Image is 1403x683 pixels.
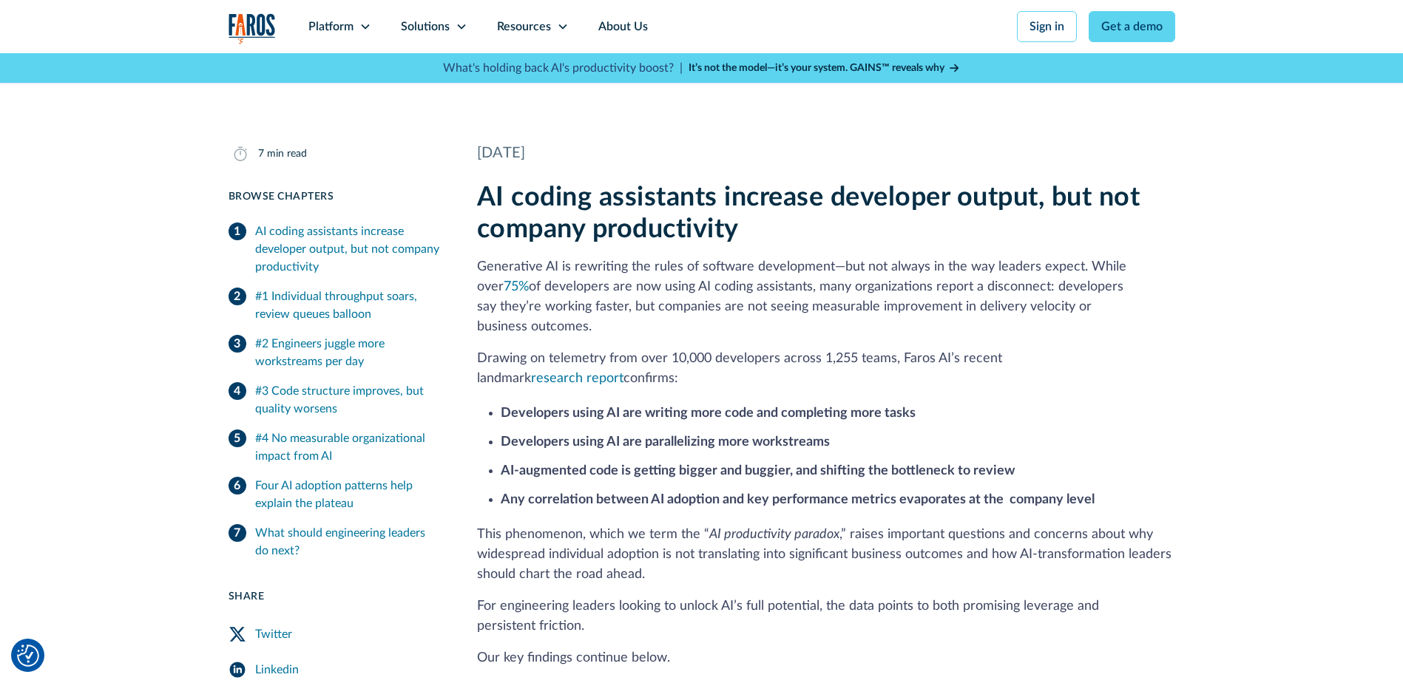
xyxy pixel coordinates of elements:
a: #3 Code structure improves, but quality worsens [229,376,442,424]
p: Generative AI is rewriting the rules of software development—but not always in the way leaders ex... [477,257,1175,337]
button: Cookie Settings [17,645,39,667]
a: What should engineering leaders do next? [229,518,442,565]
div: Resources [497,18,551,35]
p: What's holding back AI's productivity boost? | [443,59,683,77]
div: #1 Individual throughput soars, review queues balloon [255,288,442,323]
div: 7 [258,146,264,162]
a: #2 Engineers juggle more workstreams per day [229,329,442,376]
a: Four AI adoption patterns help explain the plateau [229,471,442,518]
a: AI coding assistants increase developer output, but not company productivity [229,217,442,282]
div: #4 No measurable organizational impact from AI [255,429,442,465]
div: [DATE] [477,142,1175,164]
div: Platform [308,18,354,35]
div: Solutions [401,18,450,35]
img: Revisit consent button [17,645,39,667]
div: #3 Code structure improves, but quality worsens [255,382,442,418]
strong: It’s not the model—it’s your system. GAINS™ reveals why [689,63,944,73]
a: It’s not the model—it’s your system. GAINS™ reveals why [689,61,961,76]
div: What should engineering leaders do next? [255,524,442,560]
img: Logo of the analytics and reporting company Faros. [229,13,276,44]
strong: Any correlation between AI adoption and key performance metrics evaporates at the company level [501,493,1095,506]
a: research report [531,372,623,385]
a: 75% [504,280,529,293]
div: Linkedin [255,661,299,679]
p: For engineering leaders looking to unlock AI’s full potential, the data points to both promising ... [477,597,1175,636]
a: #1 Individual throughput soars, review queues balloon [229,282,442,329]
div: Share [229,589,442,605]
a: #4 No measurable organizational impact from AI [229,424,442,471]
a: Sign in [1017,11,1077,42]
strong: Developers using AI are writing more code and completing more tasks [501,407,916,420]
div: Four AI adoption patterns help explain the plateau [255,477,442,512]
h2: AI coding assistants increase developer output, but not company productivity [477,182,1175,245]
p: Drawing on telemetry from over 10,000 developers across 1,255 teams, Faros AI’s recent landmark c... [477,349,1175,389]
strong: Developers using AI are parallelizing more workstreams [501,435,830,449]
div: min read [267,146,307,162]
div: Twitter [255,625,292,643]
em: AI productivity paradox [709,528,839,541]
p: Our key findings continue below. [477,648,1175,668]
div: AI coding assistants increase developer output, but not company productivity [255,222,442,276]
a: Get a demo [1089,11,1175,42]
div: Browse Chapters [229,189,442,205]
div: #2 Engineers juggle more workstreams per day [255,335,442,370]
strong: AI-augmented code is getting bigger and buggier, and shifting the bottleneck to review [501,464,1015,478]
p: This phenomenon, which we term the “ ,” raises important questions and concerns about why widespr... [477,525,1175,585]
a: Twitter Share [229,616,442,652]
a: home [229,13,276,44]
